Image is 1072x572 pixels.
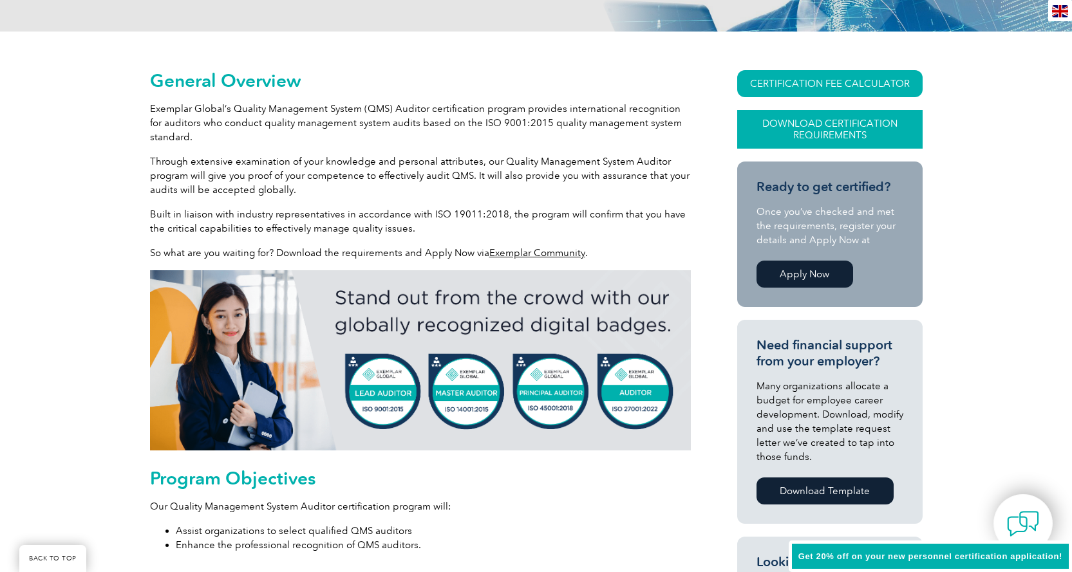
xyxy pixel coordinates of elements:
span: Get 20% off on your new personnel certification application! [798,551,1062,561]
a: Download Template [757,477,894,504]
img: badges [150,270,691,450]
a: Apply Now [757,261,853,288]
li: Enhance the professional recognition of QMS auditors. [176,538,691,552]
p: Through extensive examination of your knowledge and personal attributes, our Quality Management S... [150,154,691,197]
a: Exemplar Community [489,247,585,259]
h3: Ready to get certified? [757,179,903,195]
h3: Looking to transition? [757,554,903,570]
h2: Program Objectives [150,468,691,488]
p: Once you’ve checked and met the requirements, register your details and Apply Now at [757,205,903,247]
h2: General Overview [150,70,691,91]
h3: Need financial support from your employer? [757,337,903,369]
p: Built in liaison with industry representatives in accordance with ISO 19011:2018, the program wil... [150,207,691,235]
a: Download Certification Requirements [737,110,923,149]
img: contact-chat.png [1007,508,1039,540]
p: So what are you waiting for? Download the requirements and Apply Now via . [150,246,691,260]
li: Assist organizations to select qualified QMS auditors [176,524,691,538]
p: Exemplar Global’s Quality Management System (QMS) Auditor certification program provides internat... [150,102,691,144]
p: Our Quality Management System Auditor certification program will: [150,499,691,513]
p: Many organizations allocate a budget for employee career development. Download, modify and use th... [757,379,903,464]
a: BACK TO TOP [19,545,86,572]
img: en [1052,5,1068,17]
a: CERTIFICATION FEE CALCULATOR [737,70,923,97]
